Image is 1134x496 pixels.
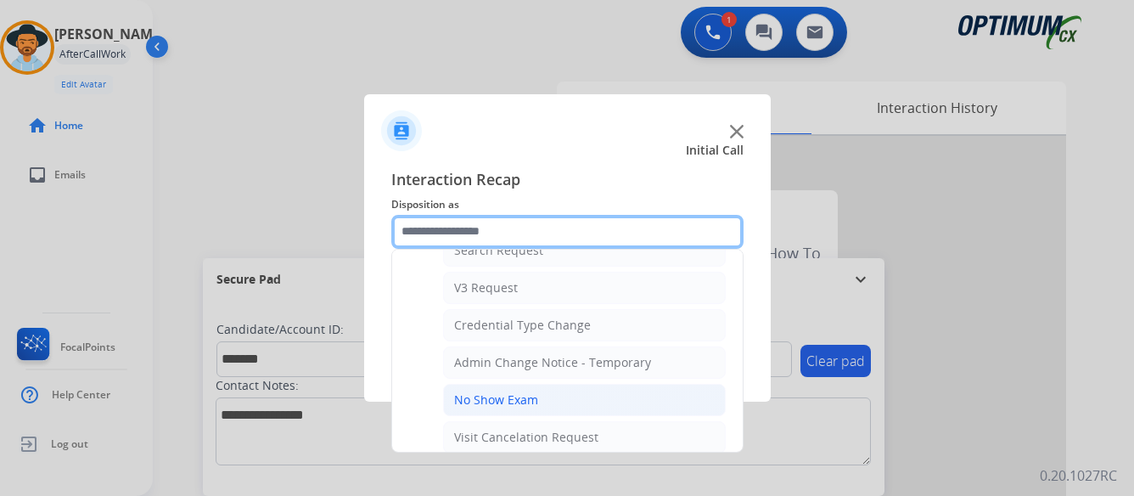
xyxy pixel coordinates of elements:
[454,317,591,334] div: Credential Type Change
[381,110,422,151] img: contactIcon
[391,167,744,194] span: Interaction Recap
[454,242,543,259] div: Search Request
[454,279,518,296] div: V3 Request
[1040,465,1117,486] p: 0.20.1027RC
[391,194,744,215] span: Disposition as
[686,142,744,159] span: Initial Call
[454,354,651,371] div: Admin Change Notice - Temporary
[454,392,538,409] div: No Show Exam
[454,429,598,446] div: Visit Cancelation Request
